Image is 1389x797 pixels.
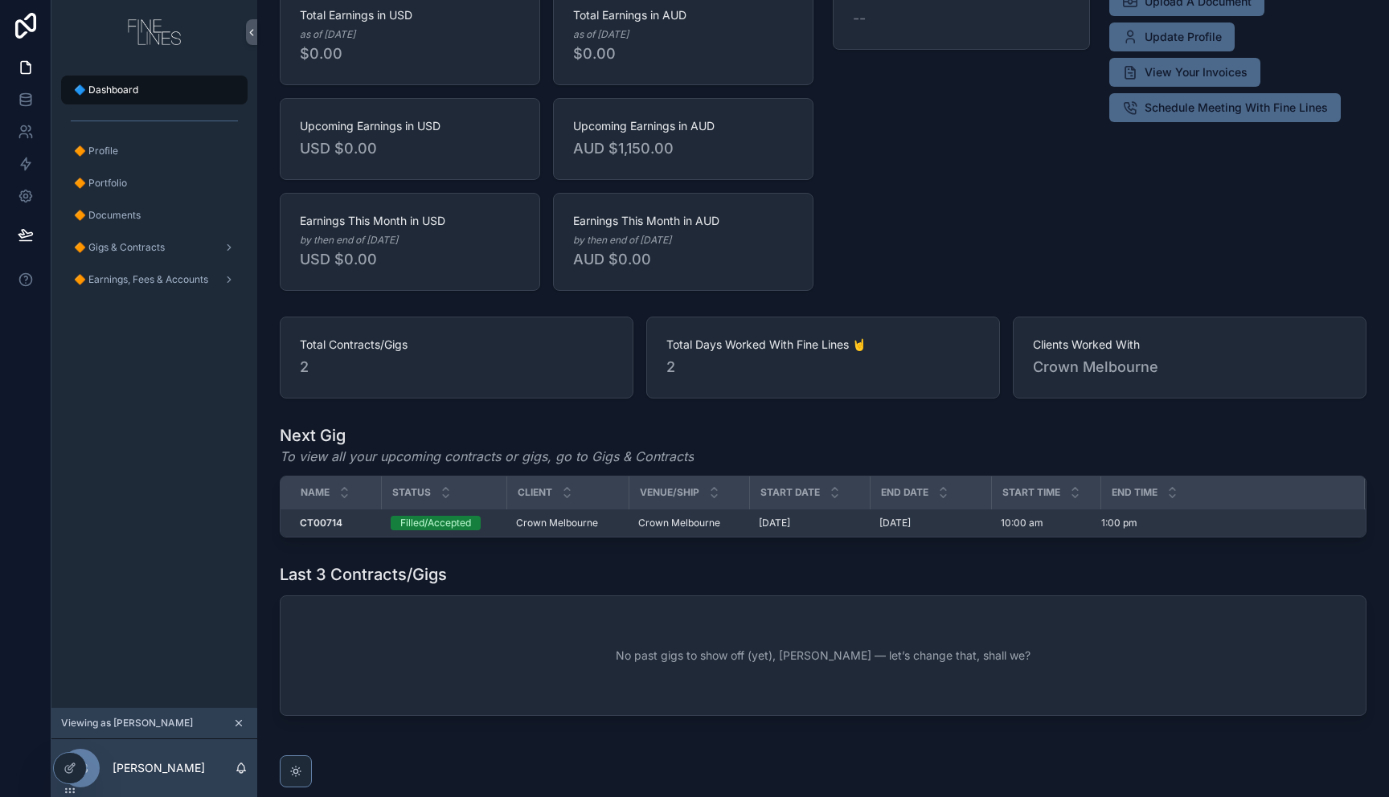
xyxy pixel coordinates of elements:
[1001,517,1091,529] a: 10:00 am
[573,118,793,134] span: Upcoming Earnings in AUD
[573,43,793,65] span: $0.00
[74,209,141,222] span: 🔶 Documents
[638,517,720,529] span: Crown Melbourne
[300,337,613,353] span: Total Contracts/Gigs
[300,213,520,229] span: Earnings This Month in USD
[616,648,1030,664] span: No past gigs to show off (yet), [PERSON_NAME] — let’s change that, shall we?
[573,248,793,271] span: AUD $0.00
[61,169,248,198] a: 🔶 Portfolio
[879,517,981,529] a: [DATE]
[759,517,790,529] span: [DATE]
[1109,22,1235,51] button: Update Profile
[300,517,342,529] strong: CT00714
[391,516,497,530] a: Filled/Accepted
[300,234,398,247] em: by then end of [DATE]
[881,486,928,499] span: End Date
[666,356,980,378] span: 2
[1145,64,1248,80] span: View Your Invoices
[61,137,248,166] a: 🔶 Profile
[1109,58,1260,87] button: View Your Invoices
[1002,486,1060,499] span: Start Time
[61,201,248,230] a: 🔶 Documents
[74,273,208,286] span: 🔶 Earnings, Fees & Accounts
[301,486,330,499] span: Name
[573,137,793,160] span: AUD $1,150.00
[74,84,138,96] span: 🔷 Dashboard
[760,486,820,499] span: Start Date
[573,28,629,41] em: as of [DATE]
[61,233,248,262] a: 🔶 Gigs & Contracts
[879,517,911,529] span: [DATE]
[51,64,257,315] div: scrollable content
[74,145,118,157] span: 🔶 Profile
[1145,29,1222,45] span: Update Profile
[61,717,193,730] span: Viewing as [PERSON_NAME]
[516,517,619,529] a: Crown Melbourne
[300,28,355,41] em: as of [DATE]
[573,234,671,247] em: by then end of [DATE]
[573,213,793,229] span: Earnings This Month in AUD
[61,76,248,104] a: 🔷 Dashboard
[638,517,740,529] a: Crown Melbourne
[1145,100,1328,116] span: Schedule Meeting With Fine Lines
[516,517,598,529] span: Crown Melbourne
[1101,517,1137,529] span: 1:00 pm
[300,137,520,160] span: USD $0.00
[300,118,520,134] span: Upcoming Earnings in USD
[300,517,371,529] a: CT00714
[1033,337,1346,353] span: Clients Worked With
[61,265,248,294] a: 🔶 Earnings, Fees & Accounts
[280,424,694,447] h1: Next Gig
[518,486,552,499] span: Client
[300,356,613,378] span: 2
[280,447,694,466] em: To view all your upcoming contracts or gigs, go to Gigs & Contracts
[1001,517,1043,529] span: 10:00 am
[280,563,447,586] h1: Last 3 Contracts/Gigs
[853,7,866,30] span: --
[300,248,520,271] span: USD $0.00
[400,516,471,530] div: Filled/Accepted
[113,760,205,776] p: [PERSON_NAME]
[300,43,520,65] span: $0.00
[666,337,980,353] span: Total Days Worked With Fine Lines 🤘
[392,486,431,499] span: Status
[1101,517,1345,529] a: 1:00 pm
[74,177,127,190] span: 🔶 Portfolio
[640,486,699,499] span: Venue/Ship
[74,241,165,254] span: 🔶 Gigs & Contracts
[573,7,793,23] span: Total Earnings in AUD
[128,19,181,45] img: App logo
[1033,356,1346,378] span: Crown Melbourne
[300,7,520,23] span: Total Earnings in USD
[1112,486,1157,499] span: End Time
[1109,93,1341,122] button: Schedule Meeting With Fine Lines
[759,517,860,529] a: [DATE]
